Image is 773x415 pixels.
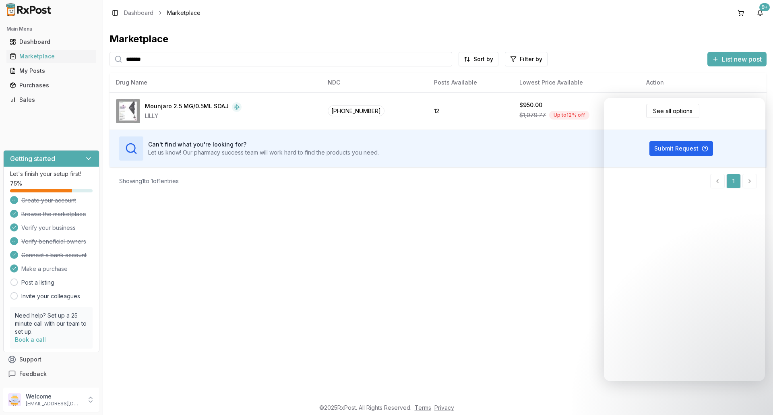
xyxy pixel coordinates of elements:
[3,64,99,77] button: My Posts
[26,392,82,401] p: Welcome
[519,101,542,109] div: $950.00
[6,64,96,78] a: My Posts
[110,73,321,92] th: Drug Name
[6,26,96,32] h2: Main Menu
[434,404,454,411] a: Privacy
[328,105,384,116] span: [PHONE_NUMBER]
[415,404,431,411] a: Terms
[21,237,86,246] span: Verify beneficial owners
[167,9,200,17] span: Marketplace
[549,111,589,120] div: Up to 12 % off
[3,79,99,92] button: Purchases
[3,50,99,63] button: Marketplace
[15,312,88,336] p: Need help? Set up a 25 minute call with our team to set up.
[707,52,767,66] button: List new post
[3,367,99,381] button: Feedback
[6,49,96,64] a: Marketplace
[520,55,542,63] span: Filter by
[21,292,80,300] a: Invite your colleagues
[145,112,242,120] div: LILLY
[116,99,140,123] img: Mounjaro 2.5 MG/0.5ML SOAJ
[759,3,770,11] div: 9+
[21,210,86,218] span: Browse the marketplace
[15,336,46,343] a: Book a call
[707,56,767,64] a: List new post
[19,370,47,378] span: Feedback
[145,102,229,112] div: Mounjaro 2.5 MG/0.5ML SOAJ
[3,3,55,16] img: RxPost Logo
[21,196,76,204] span: Create your account
[3,35,99,48] button: Dashboard
[110,33,767,45] div: Marketplace
[6,78,96,93] a: Purchases
[21,265,68,273] span: Make a purchase
[505,52,548,66] button: Filter by
[21,251,87,259] span: Connect a bank account
[10,170,93,178] p: Let's finish your setup first!
[148,149,379,157] p: Let us know! Our pharmacy success team will work hard to find the products you need.
[604,98,765,381] iframe: Intercom live chat
[513,73,640,92] th: Lowest Price Available
[428,92,513,130] td: 12
[148,140,379,149] h3: Can't find what you're looking for?
[21,279,54,287] a: Post a listing
[119,177,179,185] div: Showing 1 to 1 of 1 entries
[3,352,99,367] button: Support
[428,73,513,92] th: Posts Available
[8,393,21,406] img: User avatar
[10,154,55,163] h3: Getting started
[10,67,93,75] div: My Posts
[6,93,96,107] a: Sales
[722,54,762,64] span: List new post
[10,52,93,60] div: Marketplace
[6,35,96,49] a: Dashboard
[10,38,93,46] div: Dashboard
[459,52,498,66] button: Sort by
[746,388,765,407] iframe: Intercom live chat
[124,9,200,17] nav: breadcrumb
[519,111,546,119] span: $1,079.77
[321,73,428,92] th: NDC
[124,9,153,17] a: Dashboard
[10,180,22,188] span: 75 %
[3,93,99,106] button: Sales
[21,224,76,232] span: Verify your business
[10,81,93,89] div: Purchases
[754,6,767,19] button: 9+
[640,73,767,92] th: Action
[26,401,82,407] p: [EMAIL_ADDRESS][DOMAIN_NAME]
[473,55,493,63] span: Sort by
[10,96,93,104] div: Sales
